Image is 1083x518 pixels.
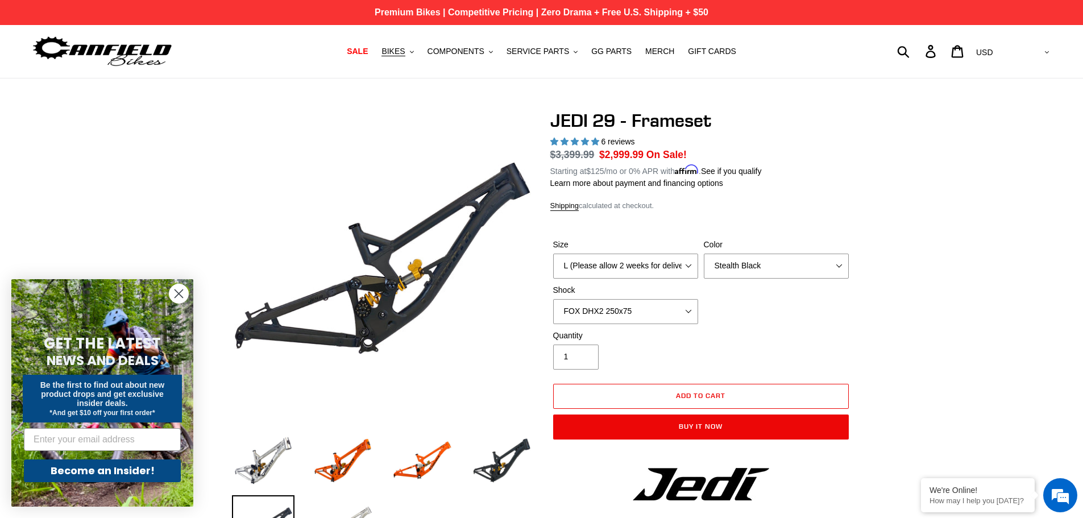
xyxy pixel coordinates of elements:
[550,149,595,160] s: $3,399.99
[232,429,294,492] img: Load image into Gallery viewer, JEDI 29 - Frameset
[381,47,405,56] span: BIKES
[6,310,217,350] textarea: Type your message and hit 'Enter'
[312,429,374,492] img: Load image into Gallery viewer, JEDI 29 - Frameset
[930,486,1026,495] div: We're Online!
[422,44,499,59] button: COMPONENTS
[640,44,680,59] a: MERCH
[930,496,1026,505] p: How may I help you today?
[601,137,634,146] span: 6 reviews
[550,201,579,211] a: Shipping
[688,47,736,56] span: GIFT CARDS
[186,6,214,33] div: Minimize live chat window
[550,163,762,177] p: Starting at /mo or 0% APR with .
[347,47,368,56] span: SALE
[646,147,687,162] span: On Sale!
[586,167,604,176] span: $125
[591,47,632,56] span: GG PARTS
[682,44,742,59] a: GIFT CARDS
[676,391,725,400] span: Add to cart
[645,47,674,56] span: MERCH
[553,284,698,296] label: Shock
[553,415,849,440] button: Buy it now
[553,239,698,251] label: Size
[428,47,484,56] span: COMPONENTS
[550,200,852,212] div: calculated at checkout.
[47,351,159,370] span: NEWS AND DEALS
[169,284,189,304] button: Close dialog
[553,384,849,409] button: Add to cart
[501,44,583,59] button: SERVICE PARTS
[675,165,699,175] span: Affirm
[13,63,30,80] div: Navigation go back
[341,44,374,59] a: SALE
[40,380,165,408] span: Be the first to find out about new product drops and get exclusive insider deals.
[550,137,601,146] span: 5.00 stars
[550,110,852,131] h1: JEDI 29 - Frameset
[24,459,181,482] button: Become an Insider!
[391,429,454,492] img: Load image into Gallery viewer, JEDI 29 - Frameset
[31,34,173,69] img: Canfield Bikes
[24,428,181,451] input: Enter your email address
[507,47,569,56] span: SERVICE PARTS
[550,179,723,188] a: Learn more about payment and financing options
[599,149,644,160] span: $2,999.99
[471,429,533,492] img: Load image into Gallery viewer, JEDI 29 - Frameset
[49,409,155,417] span: *And get $10 off your first order*
[66,143,157,258] span: We're online!
[553,330,698,342] label: Quantity
[44,333,161,354] span: GET THE LATEST
[701,167,762,176] a: See if you qualify - Learn more about Affirm Financing (opens in modal)
[586,44,637,59] a: GG PARTS
[36,57,65,85] img: d_696896380_company_1647369064580_696896380
[376,44,419,59] button: BIKES
[76,64,208,78] div: Chat with us now
[903,39,932,64] input: Search
[704,239,849,251] label: Color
